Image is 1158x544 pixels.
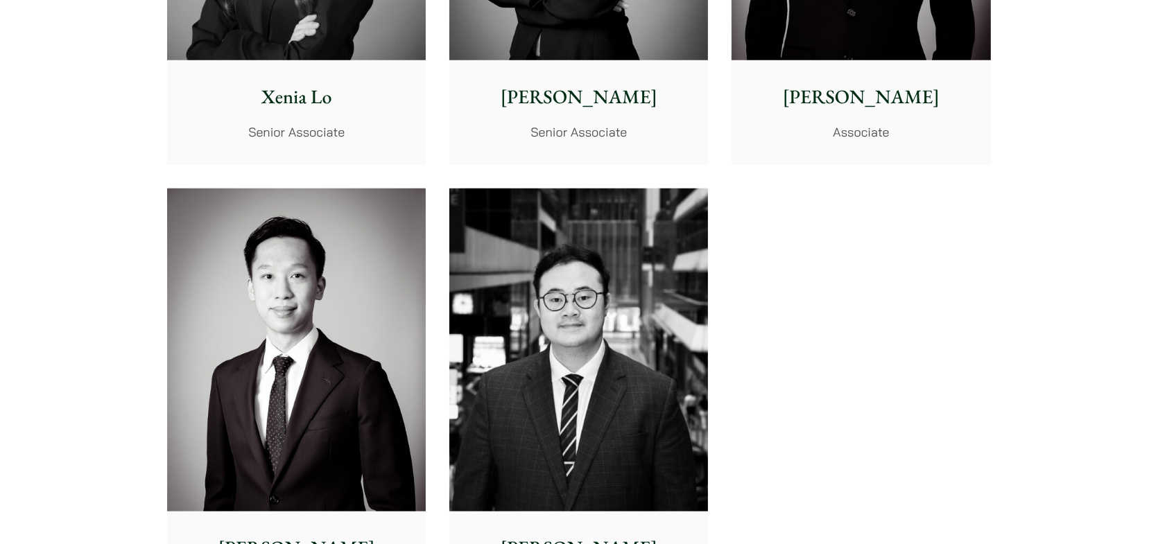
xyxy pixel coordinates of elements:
p: [PERSON_NAME] [743,82,979,112]
p: Senior Associate [178,123,415,141]
p: [PERSON_NAME] [460,82,697,112]
p: Senior Associate [460,123,697,141]
p: Associate [743,123,979,141]
p: Xenia Lo [178,82,415,112]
